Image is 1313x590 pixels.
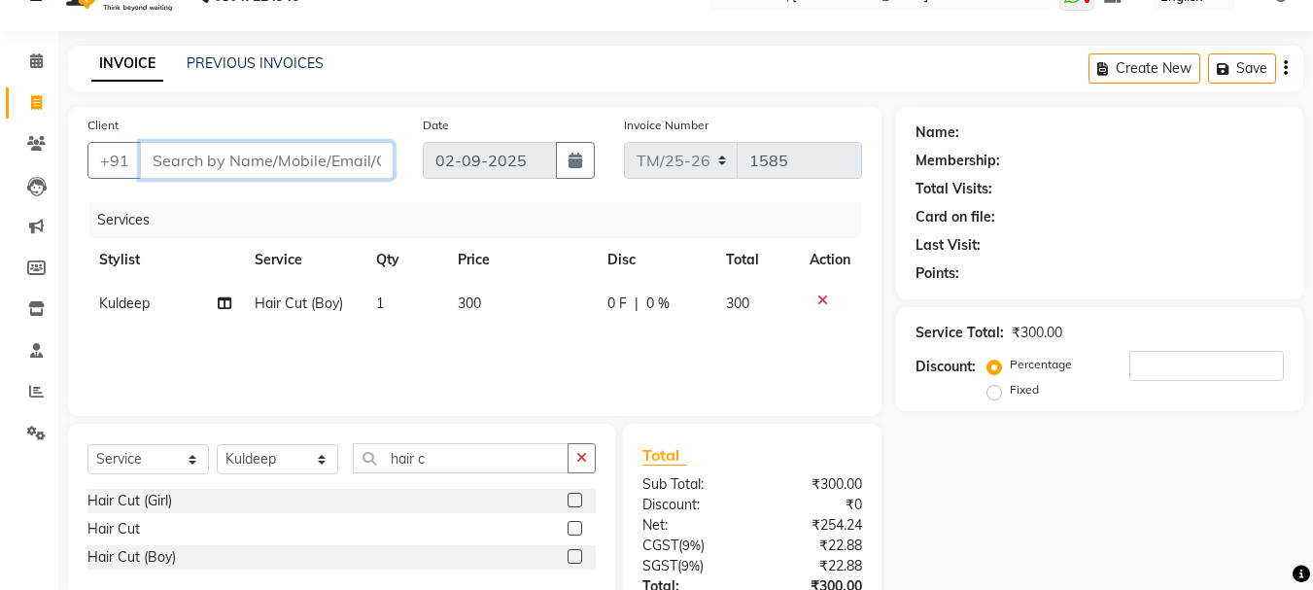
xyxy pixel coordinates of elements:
[353,443,569,473] input: Search or Scan
[458,295,481,312] span: 300
[87,238,243,282] th: Stylist
[187,54,324,72] a: PREVIOUS INVOICES
[255,295,343,312] span: Hair Cut (Boy)
[682,538,701,553] span: 9%
[642,445,687,466] span: Total
[1208,53,1276,84] button: Save
[646,294,670,314] span: 0 %
[376,295,384,312] span: 1
[752,556,877,576] div: ₹22.88
[916,263,959,284] div: Points:
[1012,323,1062,343] div: ₹300.00
[681,558,700,573] span: 9%
[916,235,981,256] div: Last Visit:
[752,536,877,556] div: ₹22.88
[1010,356,1072,373] label: Percentage
[714,238,799,282] th: Total
[446,238,596,282] th: Price
[916,357,976,377] div: Discount:
[752,495,877,515] div: ₹0
[798,238,862,282] th: Action
[726,295,749,312] span: 300
[628,515,752,536] div: Net:
[916,323,1004,343] div: Service Total:
[628,536,752,556] div: ( )
[642,537,678,554] span: CGST
[91,47,163,82] a: INVOICE
[628,495,752,515] div: Discount:
[99,295,150,312] span: Kuldeep
[752,474,877,495] div: ₹300.00
[916,122,959,143] div: Name:
[423,117,449,134] label: Date
[596,238,714,282] th: Disc
[916,207,995,227] div: Card on file:
[628,474,752,495] div: Sub Total:
[87,117,119,134] label: Client
[607,294,627,314] span: 0 F
[140,142,394,179] input: Search by Name/Mobile/Email/Code
[87,547,176,568] div: Hair Cut (Boy)
[916,179,992,199] div: Total Visits:
[87,142,142,179] button: +91
[642,557,677,574] span: SGST
[635,294,639,314] span: |
[87,519,140,539] div: Hair Cut
[1010,381,1039,399] label: Fixed
[364,238,445,282] th: Qty
[916,151,1000,171] div: Membership:
[752,515,877,536] div: ₹254.24
[624,117,708,134] label: Invoice Number
[1088,53,1200,84] button: Create New
[89,202,877,238] div: Services
[628,556,752,576] div: ( )
[87,491,172,511] div: Hair Cut (Girl)
[243,238,364,282] th: Service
